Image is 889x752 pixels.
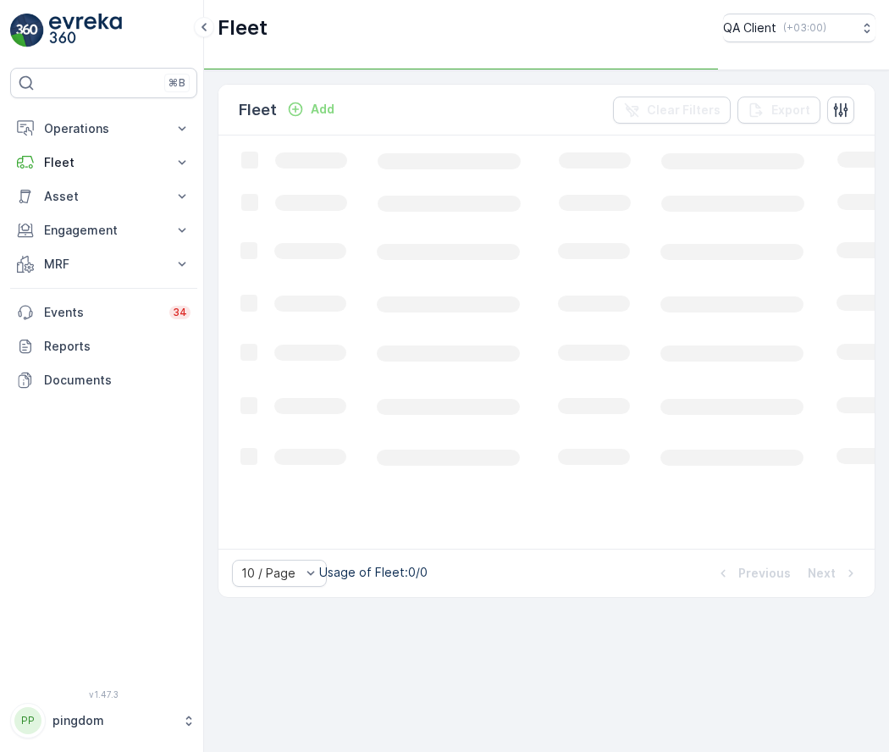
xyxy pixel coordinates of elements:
[10,14,44,47] img: logo
[280,99,341,119] button: Add
[10,146,197,180] button: Fleet
[738,565,791,582] p: Previous
[44,256,163,273] p: MRF
[44,304,159,321] p: Events
[647,102,721,119] p: Clear Filters
[10,363,197,397] a: Documents
[713,563,792,583] button: Previous
[613,97,731,124] button: Clear Filters
[10,247,197,281] button: MRF
[14,707,41,734] div: PP
[319,564,428,581] p: Usage of Fleet : 0/0
[808,565,836,582] p: Next
[10,689,197,699] span: v 1.47.3
[218,14,268,41] p: Fleet
[52,712,174,729] p: pingdom
[168,76,185,90] p: ⌘B
[311,101,334,118] p: Add
[10,213,197,247] button: Engagement
[10,329,197,363] a: Reports
[44,154,163,171] p: Fleet
[44,120,163,137] p: Operations
[806,563,861,583] button: Next
[173,306,187,319] p: 34
[771,102,810,119] p: Export
[49,14,122,47] img: logo_light-DOdMpM7g.png
[10,296,197,329] a: Events34
[10,112,197,146] button: Operations
[10,703,197,738] button: PPpingdom
[44,338,190,355] p: Reports
[723,14,875,42] button: QA Client(+03:00)
[44,372,190,389] p: Documents
[783,21,826,35] p: ( +03:00 )
[44,188,163,205] p: Asset
[44,222,163,239] p: Engagement
[239,98,277,122] p: Fleet
[737,97,820,124] button: Export
[723,19,776,36] p: QA Client
[10,180,197,213] button: Asset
